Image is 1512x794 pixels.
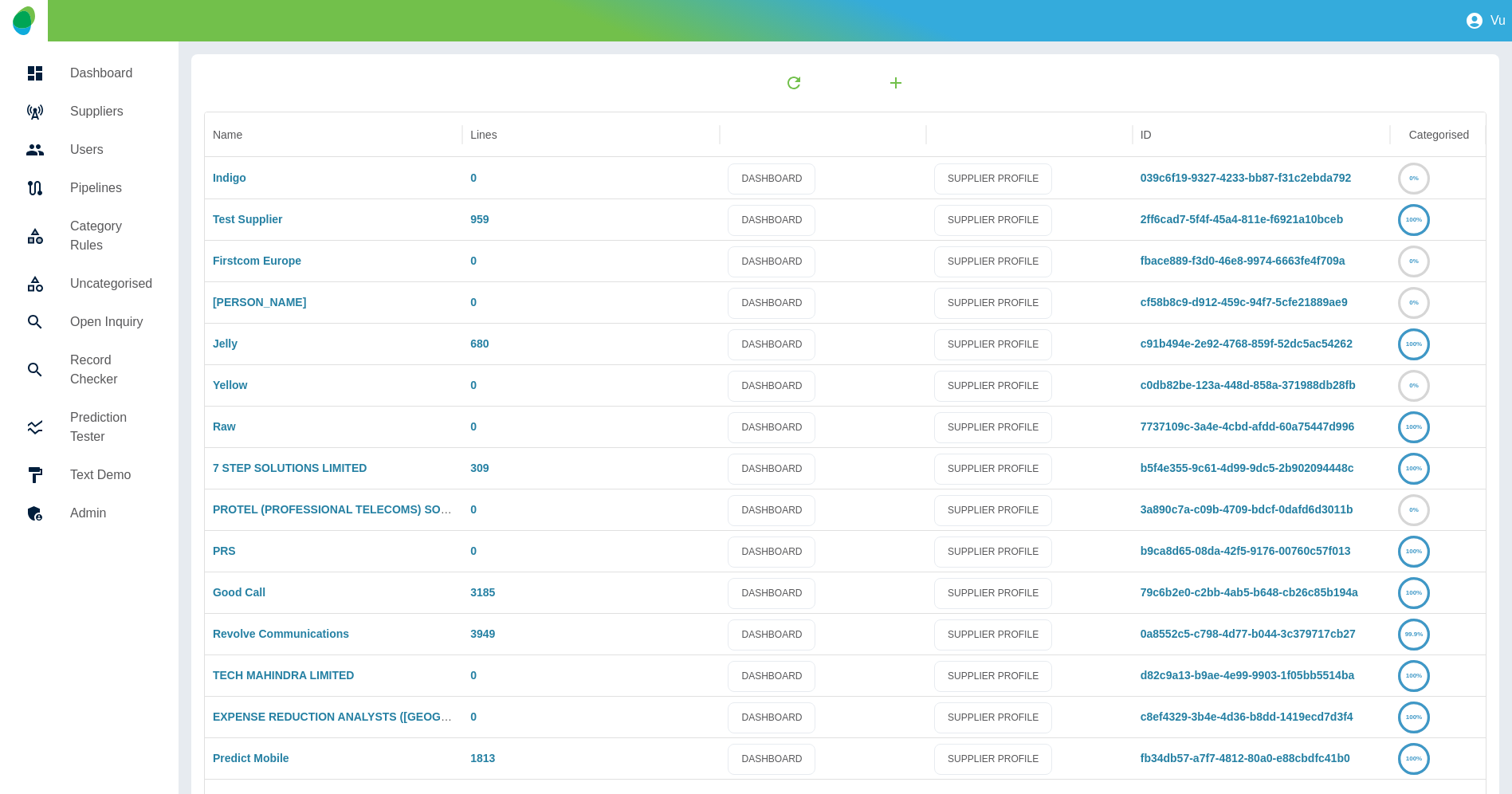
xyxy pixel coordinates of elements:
[728,371,815,402] a: DASHBOARD
[1141,337,1353,350] a: c91b494e-2e92-4768-859f-52dc5ac54262
[728,454,815,485] a: DASHBOARD
[1141,420,1355,433] a: 7737109c-3a4e-4cbd-afdd-60a75447d996
[728,744,815,775] a: DASHBOARD
[1141,627,1356,640] a: 0a8552c5-c798-4d77-b044-3c379717cb27
[70,179,153,198] h5: Pipelines
[470,254,477,267] a: 0
[470,337,489,350] a: 680
[1141,544,1351,557] a: b9ca8d65-08da-42f5-9176-00760c57f013
[70,102,153,121] h5: Suppliers
[470,544,477,557] a: 0
[70,408,153,446] h5: Prediction Tester
[13,494,166,533] a: Admin
[470,171,477,184] a: 0
[934,371,1052,402] a: SUPPLIER PROFILE
[1141,254,1345,267] a: fbace889-f3d0-46e8-9974-6663fe4f709a
[1398,710,1430,723] a: 100%
[70,504,153,523] h5: Admin
[13,399,166,456] a: Prediction Tester
[213,296,306,309] a: [PERSON_NAME]
[1406,548,1422,555] text: 100%
[213,337,238,350] a: Jelly
[934,412,1052,443] a: SUPPLIER PROFILE
[1398,254,1430,267] a: 0%
[1141,171,1352,184] a: 039c6f19-9327-4233-bb87-f31c2ebda792
[1141,503,1353,516] a: 3a890c7a-c09b-4709-bdcf-0dafd6d3011b
[728,702,815,733] a: DASHBOARD
[70,351,153,389] h5: Record Checker
[1406,589,1422,596] text: 100%
[13,54,166,92] a: Dashboard
[934,619,1052,651] a: SUPPLIER PROFILE
[1490,14,1506,28] p: Vu
[728,412,815,443] a: DASHBOARD
[934,744,1052,775] a: SUPPLIER PROFILE
[213,213,283,226] a: Test Supplier
[1141,213,1343,226] a: 2ff6cad7-5f4f-45a4-811e-f6921a10bceb
[1409,382,1419,389] text: 0%
[1409,128,1470,141] div: Categorised
[213,752,289,765] a: Predict Mobile
[213,128,242,141] div: Name
[728,578,815,609] a: DASHBOARD
[1398,171,1430,184] a: 0%
[470,503,477,516] a: 0
[470,296,477,309] a: 0
[13,131,166,169] a: Users
[934,246,1052,277] a: SUPPLIER PROFILE
[934,661,1052,692] a: SUPPLIER PROFILE
[728,329,815,360] a: DASHBOARD
[13,92,166,131] a: Suppliers
[70,140,153,159] h5: Users
[213,710,574,723] a: EXPENSE REDUCTION ANALYSTS ([GEOGRAPHIC_DATA]) LIMITED
[1406,216,1422,223] text: 100%
[70,312,153,332] h5: Open Inquiry
[1409,175,1419,182] text: 0%
[70,64,153,83] h5: Dashboard
[1141,669,1355,682] a: d82c9a13-b9ae-4e99-9903-1f05bb5514ba
[1141,128,1152,141] div: ID
[1398,503,1430,516] a: 0%
[934,288,1052,319] a: SUPPLIER PROFILE
[934,578,1052,609] a: SUPPLIER PROFILE
[213,462,367,474] a: 7 STEP SOLUTIONS LIMITED
[213,586,265,599] a: Good Call
[470,128,497,141] div: Lines
[70,217,153,255] h5: Category Rules
[1409,506,1419,513] text: 0%
[213,379,248,391] a: Yellow
[1398,627,1430,640] a: 99.9%
[934,163,1052,195] a: SUPPLIER PROFILE
[1398,379,1430,391] a: 0%
[1409,257,1419,265] text: 0%
[728,495,815,526] a: DASHBOARD
[1398,420,1430,433] a: 100%
[728,163,815,195] a: DASHBOARD
[934,537,1052,568] a: SUPPLIER PROFILE
[1406,340,1422,348] text: 100%
[213,544,236,557] a: PRS
[1141,586,1358,599] a: 79c6b2e0-c2bb-4ab5-b648-cb26c85b194a
[213,420,236,433] a: Raw
[13,169,166,207] a: Pipelines
[470,586,495,599] a: 3185
[728,288,815,319] a: DASHBOARD
[1141,752,1350,765] a: fb34db57-a7f7-4812-80a0-e88cbdfc41b0
[70,274,153,293] h5: Uncategorised
[13,303,166,341] a: Open Inquiry
[13,207,166,265] a: Category Rules
[1459,5,1512,37] button: Vu
[1406,713,1422,721] text: 100%
[1141,296,1348,309] a: cf58b8c9-d912-459c-94f7-5cfe21889ae9
[470,462,489,474] a: 309
[934,205,1052,236] a: SUPPLIER PROFILE
[470,710,477,723] a: 0
[470,669,477,682] a: 0
[728,246,815,277] a: DASHBOARD
[213,627,349,640] a: Revolve Communications
[934,495,1052,526] a: SUPPLIER PROFILE
[934,329,1052,360] a: SUPPLIER PROFILE
[728,661,815,692] a: DASHBOARD
[934,702,1052,733] a: SUPPLIER PROFILE
[1398,752,1430,765] a: 100%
